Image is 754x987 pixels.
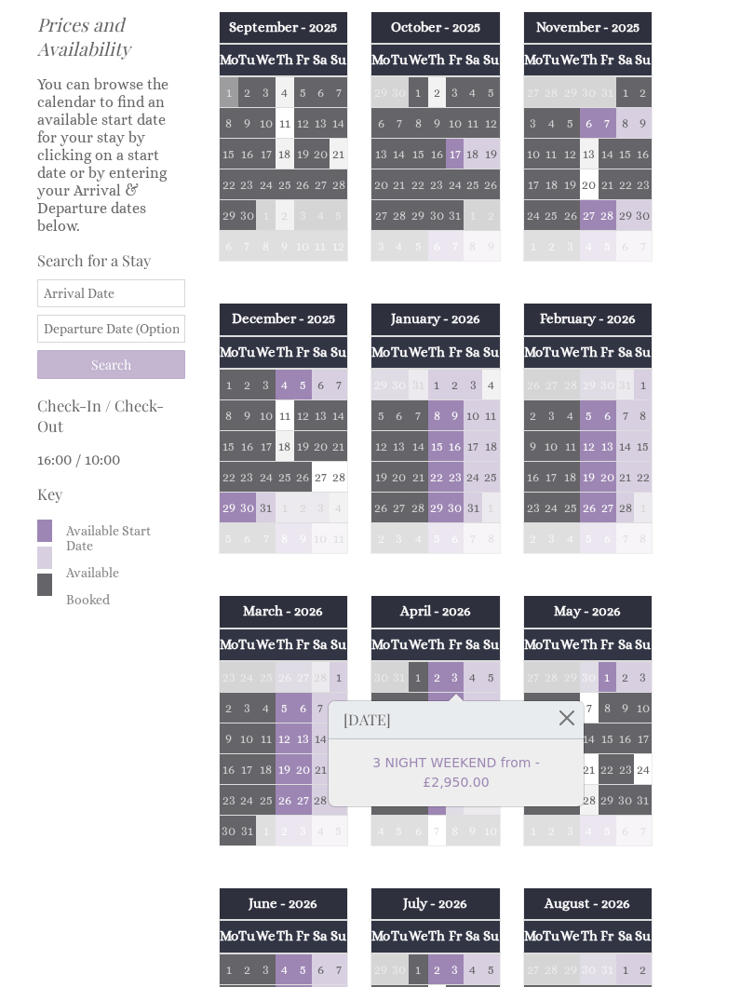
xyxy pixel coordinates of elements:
[446,493,464,523] td: 30
[330,200,348,231] td: 5
[390,400,409,431] td: 6
[560,336,580,369] th: We
[560,44,580,76] th: We
[616,76,634,108] td: 1
[543,139,561,169] td: 11
[276,44,294,76] th: Th
[276,493,294,523] td: 1
[464,44,481,76] th: Sa
[560,431,580,462] td: 11
[580,200,599,231] td: 27
[390,44,409,76] th: Tu
[634,108,653,139] td: 9
[616,44,634,76] th: Sa
[276,108,294,139] td: 11
[464,231,481,262] td: 8
[371,400,391,431] td: 5
[560,462,580,493] td: 18
[330,462,348,493] td: 28
[543,231,561,262] td: 2
[238,493,257,523] td: 30
[446,76,464,108] td: 3
[428,369,447,400] td: 1
[37,250,185,270] h3: Search for a Stay
[464,139,481,169] td: 18
[371,523,391,554] td: 2
[464,336,481,369] th: Sa
[560,493,580,523] td: 25
[580,108,599,139] td: 6
[634,200,653,231] td: 30
[256,169,276,200] td: 24
[256,76,276,108] td: 3
[409,336,428,369] th: We
[616,139,634,169] td: 15
[580,231,599,262] td: 4
[330,336,348,369] th: Su
[464,462,481,493] td: 24
[312,400,330,431] td: 13
[482,493,501,523] td: 1
[543,336,561,369] th: Tu
[616,400,634,431] td: 7
[37,350,185,379] input: Search
[219,523,238,554] td: 5
[330,169,348,200] td: 28
[523,169,543,200] td: 17
[238,523,257,554] td: 6
[37,75,185,235] p: You can browse the calendar to find an available start date for your stay by clicking on a start ...
[599,108,616,139] td: 7
[294,108,312,139] td: 12
[312,139,330,169] td: 20
[446,139,464,169] td: 17
[294,231,312,262] td: 10
[580,169,599,200] td: 20
[276,76,294,108] td: 4
[543,462,561,493] td: 17
[294,431,312,462] td: 19
[294,76,312,108] td: 5
[580,139,599,169] td: 13
[312,44,330,76] th: Sa
[409,462,428,493] td: 21
[276,369,294,400] td: 4
[543,369,561,400] td: 27
[276,336,294,369] th: Th
[599,462,616,493] td: 20
[219,431,238,462] td: 15
[312,493,330,523] td: 3
[464,493,481,523] td: 31
[330,523,348,554] td: 11
[482,336,501,369] th: Su
[482,76,501,108] td: 5
[330,431,348,462] td: 21
[428,200,447,231] td: 30
[276,231,294,262] td: 9
[312,431,330,462] td: 20
[256,44,276,76] th: We
[256,139,276,169] td: 17
[294,400,312,431] td: 12
[543,200,561,231] td: 25
[330,369,348,400] td: 7
[446,169,464,200] td: 24
[523,139,543,169] td: 10
[312,200,330,231] td: 4
[238,139,257,169] td: 16
[330,231,348,262] td: 12
[238,336,257,369] th: Tu
[523,304,653,335] th: February - 2026
[599,76,616,108] td: 31
[464,400,481,431] td: 10
[616,493,634,523] td: 28
[219,12,348,44] th: September - 2025
[371,336,391,369] th: Mo
[446,200,464,231] td: 31
[390,369,409,400] td: 30
[523,12,653,44] th: November - 2025
[238,369,257,400] td: 2
[523,44,543,76] th: Mo
[523,108,543,139] td: 3
[599,493,616,523] td: 27
[330,400,348,431] td: 14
